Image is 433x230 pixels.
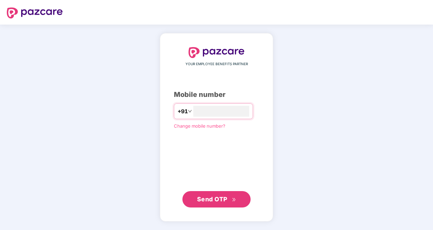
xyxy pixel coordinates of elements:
[178,107,188,116] span: +91
[232,198,236,202] span: double-right
[174,89,259,100] div: Mobile number
[185,61,248,67] span: YOUR EMPLOYEE BENEFITS PARTNER
[174,123,225,129] a: Change mobile number?
[188,109,192,113] span: down
[189,47,244,58] img: logo
[7,8,63,18] img: logo
[182,191,251,207] button: Send OTPdouble-right
[197,196,227,203] span: Send OTP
